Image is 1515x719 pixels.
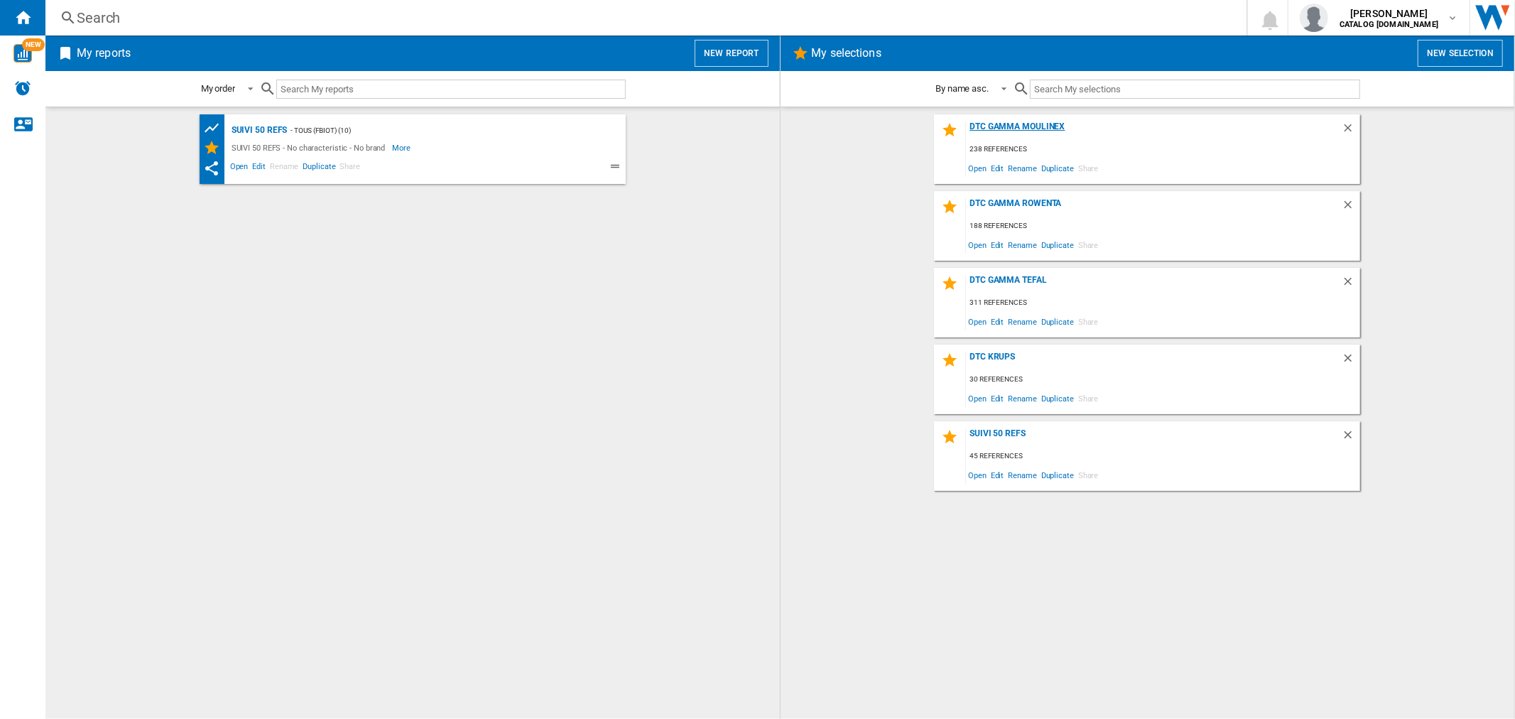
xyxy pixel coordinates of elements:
[989,465,1006,485] span: Edit
[966,121,1342,141] div: DTC GAMMA MOULINEX
[966,198,1342,217] div: DTC Gamma Rowenta
[966,448,1360,465] div: 45 references
[74,40,134,67] h2: My reports
[300,160,337,177] span: Duplicate
[1076,158,1101,178] span: Share
[1300,4,1328,32] img: profile.jpg
[1006,389,1038,408] span: Rename
[935,83,989,94] div: By name asc.
[276,80,626,99] input: Search My reports
[966,294,1360,312] div: 311 references
[201,83,235,94] div: My order
[14,80,31,97] img: alerts-logo.svg
[1076,312,1101,331] span: Share
[1006,158,1038,178] span: Rename
[228,160,251,177] span: Open
[989,312,1006,331] span: Edit
[228,139,393,156] div: SUIVI 50 REFS - No characteristic - No brand
[966,275,1342,294] div: DTC GAMMA TEFAL
[1076,465,1101,485] span: Share
[228,121,288,139] div: SUIVI 50 REFS
[1342,121,1360,141] div: Delete
[1418,40,1503,67] button: New selection
[1342,275,1360,294] div: Delete
[1030,80,1360,99] input: Search My selections
[1006,312,1038,331] span: Rename
[989,389,1006,408] span: Edit
[268,160,300,177] span: Rename
[966,235,989,254] span: Open
[1340,20,1438,29] b: CATALOG [DOMAIN_NAME]
[989,158,1006,178] span: Edit
[250,160,268,177] span: Edit
[966,312,989,331] span: Open
[1076,235,1101,254] span: Share
[287,121,597,139] div: - TOUS (fbiot) (10)
[203,160,220,177] ng-md-icon: This report has been shared with you
[989,235,1006,254] span: Edit
[1342,428,1360,448] div: Delete
[966,141,1360,158] div: 238 references
[22,38,45,51] span: NEW
[1006,235,1038,254] span: Rename
[203,139,228,156] div: My Selections
[695,40,768,67] button: New report
[1340,6,1438,21] span: [PERSON_NAME]
[1039,312,1076,331] span: Duplicate
[77,8,1210,28] div: Search
[1342,198,1360,217] div: Delete
[1039,235,1076,254] span: Duplicate
[966,428,1342,448] div: SUIVI 50 REFS
[1039,389,1076,408] span: Duplicate
[337,160,362,177] span: Share
[966,389,989,408] span: Open
[392,139,413,156] span: More
[1039,465,1076,485] span: Duplicate
[966,352,1342,371] div: DTC KRUPS
[966,371,1360,389] div: 30 references
[809,40,884,67] h2: My selections
[966,217,1360,235] div: 188 references
[1076,389,1101,408] span: Share
[13,44,32,63] img: wise-card.svg
[966,465,989,485] span: Open
[1342,352,1360,371] div: Delete
[203,119,228,137] div: Product prices grid
[1039,158,1076,178] span: Duplicate
[1006,465,1038,485] span: Rename
[966,158,989,178] span: Open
